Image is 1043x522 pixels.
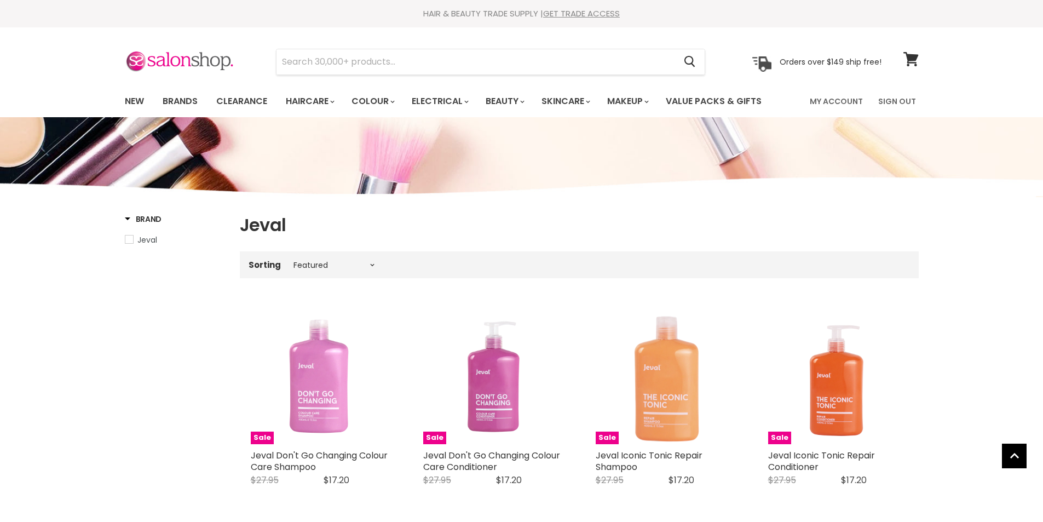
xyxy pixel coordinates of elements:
span: $27.95 [768,474,796,486]
form: Product [276,49,705,75]
a: Jeval Don't Go Changing Colour Care Conditioner Jeval Don't Go Changing Colour Care Conditioner Sale [423,305,563,444]
a: Skincare [533,90,597,113]
a: Jeval Iconic Tonic Repair Shampoo [596,449,702,473]
span: Jeval [137,234,157,245]
a: My Account [803,90,869,113]
span: Sale [596,432,619,444]
a: Sign Out [872,90,923,113]
a: Brands [154,90,206,113]
a: Clearance [208,90,275,113]
nav: Main [111,85,932,117]
div: HAIR & BEAUTY TRADE SUPPLY | [111,8,932,19]
h1: Jeval [240,214,919,237]
span: $27.95 [251,474,279,486]
img: Jeval Iconic Tonic Repair Shampoo [596,305,735,444]
a: Colour [343,90,401,113]
span: Sale [423,432,446,444]
a: Jeval Don't Go Changing Colour Care Shampoo Jeval Don't Go Changing Colour Care Shampoo Sale [251,305,390,444]
input: Search [276,49,676,74]
a: Jeval Don't Go Changing Colour Care Shampoo [251,449,388,473]
a: Beauty [477,90,531,113]
a: Electrical [404,90,475,113]
ul: Main menu [117,85,787,117]
h3: Brand [125,214,162,225]
a: Haircare [278,90,341,113]
span: Sale [251,432,274,444]
span: $27.95 [423,474,451,486]
a: Jeval Iconic Tonic Repair Conditioner Jeval Iconic Tonic Repair Conditioner Sale [768,305,908,444]
img: Jeval Iconic Tonic Repair Conditioner [791,305,885,444]
span: $17.20 [324,474,349,486]
a: Jeval Iconic Tonic Repair Shampoo Jeval Iconic Tonic Repair Shampoo Sale [596,305,735,444]
a: Makeup [599,90,655,113]
a: Jeval Don't Go Changing Colour Care Conditioner [423,449,560,473]
span: Sale [768,432,791,444]
button: Search [676,49,705,74]
img: Jeval Don't Go Changing Colour Care Shampoo [273,305,367,444]
span: $17.20 [496,474,522,486]
label: Sorting [249,260,281,269]
a: Jeval [125,234,226,246]
a: Value Packs & Gifts [658,90,770,113]
span: $17.20 [669,474,694,486]
p: Orders over $149 ship free! [780,56,881,66]
img: Jeval Don't Go Changing Colour Care Conditioner [443,305,543,444]
a: New [117,90,152,113]
a: Jeval Iconic Tonic Repair Conditioner [768,449,875,473]
span: $27.95 [596,474,624,486]
span: $17.20 [841,474,867,486]
a: GET TRADE ACCESS [543,8,620,19]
